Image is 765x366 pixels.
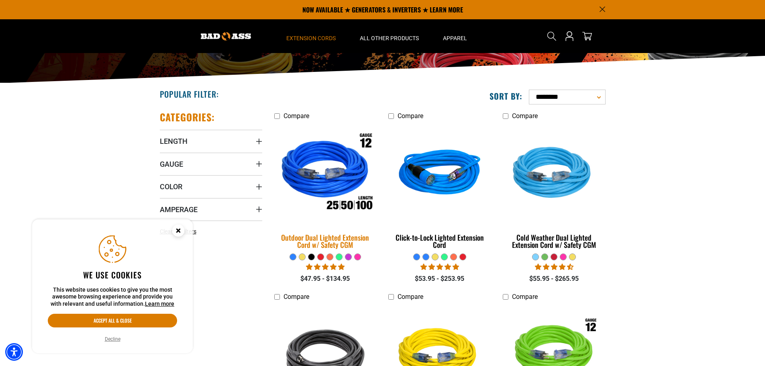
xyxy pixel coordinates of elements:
[160,130,262,152] summary: Length
[563,19,576,53] a: Open this option
[274,274,377,284] div: $47.95 - $134.95
[48,286,177,308] p: This website uses cookies to give you the most awesome browsing experience and provide you with r...
[389,128,490,220] img: blue
[581,31,594,41] a: cart
[201,32,251,41] img: Bad Ass Extension Cords
[160,111,215,123] h2: Categories:
[503,124,605,253] a: Light Blue Cold Weather Dual Lighted Extension Cord w/ Safety CGM
[431,19,479,53] summary: Apparel
[164,219,193,244] button: Close this option
[269,123,381,225] img: Outdoor Dual Lighted Extension Cord w/ Safety CGM
[286,35,336,42] span: Extension Cords
[398,293,423,301] span: Compare
[145,301,174,307] a: This website uses cookies to give you the most awesome browsing experience and provide you with r...
[504,128,605,220] img: Light Blue
[420,263,459,271] span: 4.87 stars
[160,137,188,146] span: Length
[274,234,377,248] div: Outdoor Dual Lighted Extension Cord w/ Safety CGM
[503,274,605,284] div: $55.95 - $265.95
[274,19,348,53] summary: Extension Cords
[545,30,558,43] summary: Search
[388,274,491,284] div: $53.95 - $253.95
[388,234,491,248] div: Click-to-Lock Lighted Extension Cord
[512,293,538,301] span: Compare
[443,35,467,42] span: Apparel
[274,124,377,253] a: Outdoor Dual Lighted Extension Cord w/ Safety CGM Outdoor Dual Lighted Extension Cord w/ Safety CGM
[5,343,23,361] div: Accessibility Menu
[388,124,491,253] a: blue Click-to-Lock Lighted Extension Cord
[284,112,309,120] span: Compare
[512,112,538,120] span: Compare
[160,198,262,221] summary: Amperage
[306,263,345,271] span: 4.81 stars
[160,89,219,99] h2: Popular Filter:
[102,335,123,343] button: Decline
[490,91,522,101] label: Sort by:
[284,293,309,301] span: Compare
[503,234,605,248] div: Cold Weather Dual Lighted Extension Cord w/ Safety CGM
[48,314,177,327] button: Accept all & close
[360,35,419,42] span: All Other Products
[398,112,423,120] span: Compare
[160,205,198,214] span: Amperage
[160,175,262,198] summary: Color
[160,153,262,175] summary: Gauge
[535,263,573,271] span: 4.62 stars
[32,219,193,354] aside: Cookie Consent
[160,182,182,191] span: Color
[160,159,183,169] span: Gauge
[348,19,431,53] summary: All Other Products
[48,270,177,280] h2: We use cookies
